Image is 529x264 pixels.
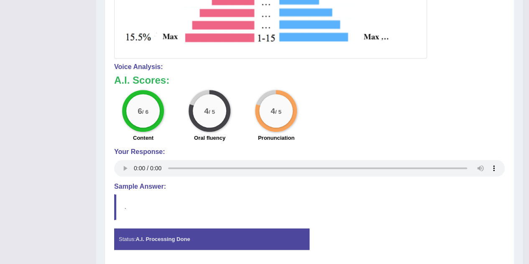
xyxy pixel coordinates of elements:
big: 4 [204,106,209,115]
div: Status: [114,228,309,250]
label: Content [133,134,153,142]
small: / 5 [209,108,215,115]
label: Pronunciation [258,134,294,142]
h4: Sample Answer: [114,183,505,190]
blockquote: . [114,194,505,220]
h4: Your Response: [114,148,505,156]
big: 4 [271,106,276,115]
strong: A.I. Processing Done [135,236,190,242]
h4: Voice Analysis: [114,63,505,71]
small: / 6 [142,108,148,115]
big: 6 [138,106,143,115]
small: / 5 [275,108,281,115]
b: A.I. Scores: [114,74,169,86]
label: Oral fluency [194,134,225,142]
